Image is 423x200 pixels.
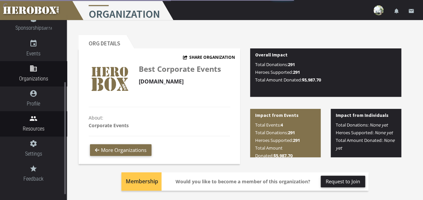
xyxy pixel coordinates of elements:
[250,109,321,157] div: Impact from Events
[255,130,295,136] span: Total Donations:
[336,137,395,151] i: None yet
[79,35,240,164] section: Org Details
[375,130,393,136] i: None yet
[89,122,129,129] b: Corporate Events
[255,122,283,128] span: Total Events:
[255,137,300,143] span: Heroes Supported:
[139,78,184,85] a: [DOMAIN_NAME]
[288,61,295,67] b: 291
[255,69,300,75] span: Heroes Supported:
[336,122,388,128] span: Total Donations:
[29,64,37,72] i: domain
[89,58,130,100] img: organization.png
[79,35,126,48] h2: Org Details
[302,77,321,83] b: $5,987.70
[336,112,389,118] b: Impact from Individuals
[139,64,221,74] b: Best Corporate Events
[255,77,321,83] span: Total Amount Donated:
[255,145,293,159] span: Total Amount Donated:
[293,69,300,75] b: 291
[321,176,365,187] button: Request to Join
[331,109,401,157] div: Impact from Individuals
[89,114,230,129] p: About:
[90,144,151,156] a: More Organizations
[369,122,388,128] i: None yet
[288,130,295,136] b: 291
[281,122,283,128] b: 4
[408,8,414,14] i: email
[336,137,395,151] span: Total Amount Donated:
[250,48,402,97] div: Overall Impact
[336,130,393,136] span: Heroes Supported:
[44,26,52,31] small: BETA
[274,153,293,159] b: $5,987.70
[124,178,160,185] p: Membership
[374,5,384,15] img: user-image
[394,8,400,14] i: notifications
[255,52,288,58] b: Overall Impact
[168,178,318,185] p: Would you like to become a member of this organization?
[293,137,300,143] b: 291
[255,61,295,67] span: Total Donations:
[255,112,299,118] b: Impact from Events
[183,53,235,61] button: Share Organization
